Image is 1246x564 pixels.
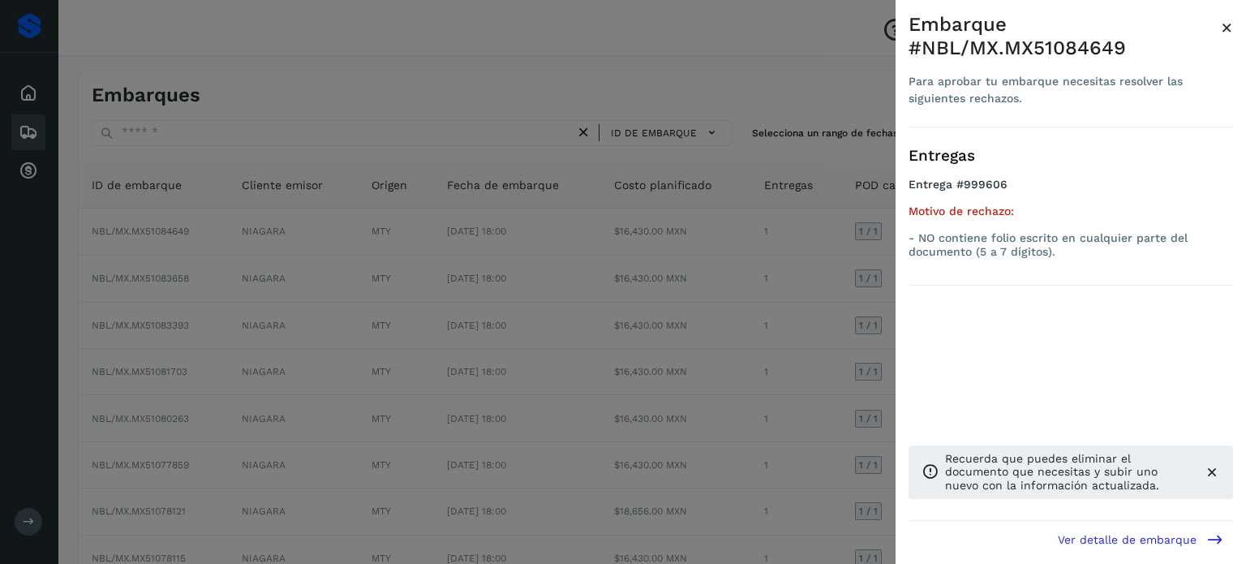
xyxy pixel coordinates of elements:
div: Para aprobar tu embarque necesitas resolver las siguientes rechazos. [909,73,1221,107]
span: × [1221,16,1233,39]
button: Close [1221,13,1233,42]
h5: Motivo de rechazo: [909,205,1233,218]
button: Ver detalle de embarque [1048,521,1233,558]
div: Embarque #NBL/MX.MX51084649 [909,13,1221,60]
p: - NO contiene folio escrito en cualquier parte del documento (5 a 7 dígitos). [909,231,1233,259]
h4: Entrega #999606 [909,178,1233,205]
span: Ver detalle de embarque [1058,534,1197,545]
p: Recuerda que puedes eliminar el documento que necesitas y subir uno nuevo con la información actu... [945,452,1191,493]
h3: Entregas [909,147,1233,166]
